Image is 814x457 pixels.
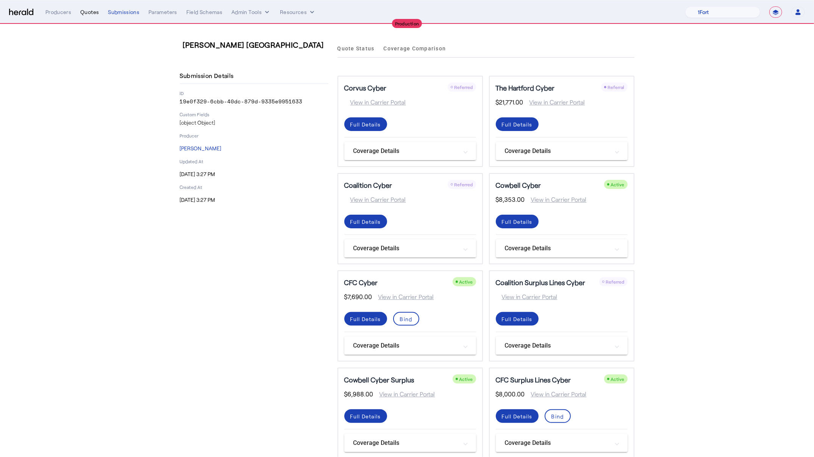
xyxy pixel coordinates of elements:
[186,8,223,16] div: Field Schemas
[353,341,458,350] mat-panel-title: Coverage Details
[496,195,525,204] span: $8,353.00
[350,315,381,323] div: Full Details
[496,180,541,190] h5: Cowbell Cyber
[606,279,625,284] span: Referred
[502,315,533,323] div: Full Details
[523,98,585,107] span: View in Carrier Portal
[344,292,372,301] span: $7,690.00
[496,277,586,288] h5: Coalition Surplus Lines Cyber
[344,142,476,160] mat-expansion-panel-header: Coverage Details
[496,83,555,93] h5: The Hartford Cyber
[180,145,328,152] p: [PERSON_NAME]
[496,239,628,257] mat-expansion-panel-header: Coverage Details
[373,390,435,399] span: View in Carrier Portal
[350,120,381,128] div: Full Details
[455,182,473,187] span: Referred
[611,182,625,187] span: Active
[80,8,99,16] div: Quotes
[353,147,458,156] mat-panel-title: Coverage Details
[231,8,271,16] button: internal dropdown menu
[505,147,609,156] mat-panel-title: Coverage Details
[545,409,571,423] button: Bind
[455,84,473,90] span: Referred
[337,39,375,58] a: Quote Status
[496,215,539,228] button: Full Details
[525,195,587,204] span: View in Carrier Portal
[496,374,571,385] h5: CFC Surplus Lines Cyber
[502,412,533,420] div: Full Details
[350,412,381,420] div: Full Details
[353,438,458,448] mat-panel-title: Coverage Details
[180,71,237,80] h4: Submission Details
[505,438,609,448] mat-panel-title: Coverage Details
[400,315,412,323] div: Bind
[384,46,446,51] span: Coverage Comparison
[505,244,609,253] mat-panel-title: Coverage Details
[525,390,587,399] span: View in Carrier Portal
[344,409,387,423] button: Full Details
[45,8,71,16] div: Producers
[180,184,328,190] p: Created At
[344,434,476,452] mat-expansion-panel-header: Coverage Details
[180,158,328,164] p: Updated At
[608,84,625,90] span: Referral
[350,218,381,226] div: Full Details
[496,390,525,399] span: $8,000.00
[502,120,533,128] div: Full Details
[344,337,476,355] mat-expansion-panel-header: Coverage Details
[344,117,387,131] button: Full Details
[496,117,539,131] button: Full Details
[505,341,609,350] mat-panel-title: Coverage Details
[344,98,406,107] span: View in Carrier Portal
[459,376,473,382] span: Active
[496,434,628,452] mat-expansion-panel-header: Coverage Details
[372,292,434,301] span: View in Carrier Portal
[496,292,558,301] span: View in Carrier Portal
[496,142,628,160] mat-expansion-panel-header: Coverage Details
[496,337,628,355] mat-expansion-panel-header: Coverage Details
[180,111,328,117] p: Custom Fields
[353,244,458,253] mat-panel-title: Coverage Details
[180,90,328,96] p: ID
[337,46,375,51] span: Quote Status
[344,390,373,399] span: $6,988.00
[502,218,533,226] div: Full Details
[392,19,422,28] div: Production
[148,8,177,16] div: Parameters
[344,239,476,257] mat-expansion-panel-header: Coverage Details
[344,312,387,326] button: Full Details
[180,119,328,126] p: [object Object]
[180,133,328,139] p: Producer
[611,376,625,382] span: Active
[344,374,414,385] h5: Cowbell Cyber Surplus
[108,8,139,16] div: Submissions
[280,8,316,16] button: Resources dropdown menu
[180,196,328,204] p: [DATE] 3:27 PM
[552,412,564,420] div: Bind
[459,279,473,284] span: Active
[183,39,331,50] h3: [PERSON_NAME] [GEOGRAPHIC_DATA]
[496,312,539,326] button: Full Details
[344,180,392,190] h5: Coalition Cyber
[344,215,387,228] button: Full Details
[384,39,446,58] a: Coverage Comparison
[9,9,33,16] img: Herald Logo
[180,170,328,178] p: [DATE] 3:27 PM
[496,98,523,107] span: $21,771.00
[393,312,419,326] button: Bind
[344,277,378,288] h5: CFC Cyber
[180,98,328,105] p: 19e0f329-6cbb-40dc-879d-9335e9951633
[496,409,539,423] button: Full Details
[344,83,387,93] h5: Corvus Cyber
[344,195,406,204] span: View in Carrier Portal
